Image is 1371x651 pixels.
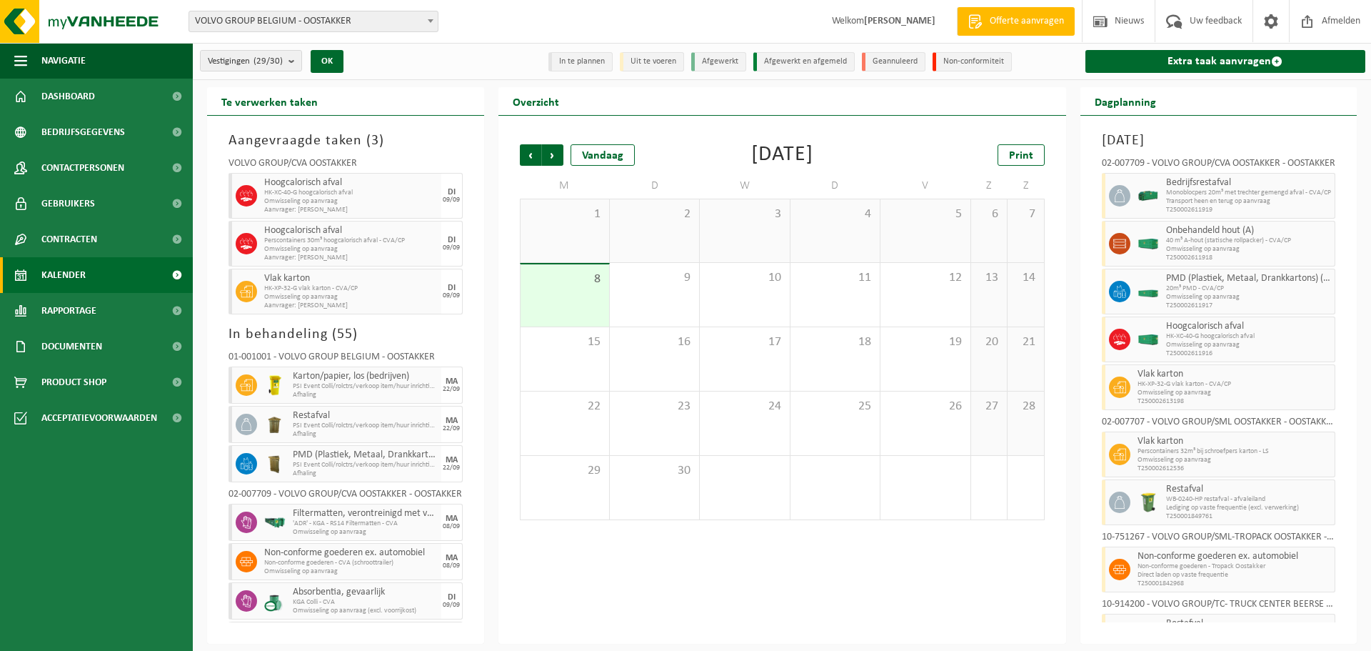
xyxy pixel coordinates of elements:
[528,207,602,222] span: 1
[41,186,95,222] span: Gebruikers
[610,173,700,199] td: D
[264,284,438,293] span: HK-XP-32-G vlak karton - CVA/CP
[1166,284,1332,293] span: 20m³ PMD - CVA/CP
[443,464,460,472] div: 22/09
[41,79,95,114] span: Dashboard
[41,43,86,79] span: Navigatie
[448,593,456,602] div: DI
[617,399,692,414] span: 23
[264,559,438,567] span: Non-conforme goederen - CVA (schroottrailer)
[264,177,438,189] span: Hoogcalorisch afval
[1138,571,1332,580] span: Direct laden op vaste frequentie
[189,11,438,31] span: VOLVO GROUP BELGIUM - OOSTAKKER
[864,16,935,26] strong: [PERSON_NAME]
[264,225,438,237] span: Hoogcalorisch afval
[1166,332,1332,341] span: HK-XC-40-G hoogcalorisch afval
[446,515,458,523] div: MA
[443,244,460,252] div: 09/09
[1138,492,1159,513] img: WB-0240-HPE-GN-50
[293,422,438,430] span: PSI Event Colli/rolctrs/verkoop item/huur inrichting event
[888,334,963,350] span: 19
[337,327,353,342] span: 55
[443,386,460,393] div: 22/09
[311,50,343,73] button: OK
[707,207,782,222] span: 3
[1138,464,1332,473] span: T250002612536
[253,56,283,66] count: (29/30)
[1138,397,1332,406] span: T250002613198
[617,270,692,286] span: 9
[1015,399,1036,414] span: 28
[1102,130,1336,151] h3: [DATE]
[264,414,286,435] img: IC-WB-0200-WD-10
[293,391,438,399] span: Afhaling
[207,87,332,115] h2: Te verwerken taken
[1166,245,1332,254] span: Omwisseling op aanvraag
[228,324,463,345] h3: In behandeling ( )
[1009,150,1033,161] span: Print
[528,272,602,287] span: 8
[707,399,782,414] span: 24
[700,173,790,199] td: W
[41,329,102,364] span: Documenten
[293,469,438,478] span: Afhaling
[1166,273,1332,284] span: PMD (Plastiek, Metaal, Drankkartons) (bedrijven)
[520,144,541,166] span: Vorige
[1166,495,1332,504] span: WB-0240-HP restafval - afvaleiland
[264,254,438,262] span: Aanvrager: [PERSON_NAME]
[264,189,438,197] span: HK-XC-40-G hoogcalorisch afval
[1138,580,1332,588] span: T250001842968
[998,144,1045,166] a: Print
[200,50,302,71] button: Vestigingen(29/30)
[691,52,746,71] li: Afgewerkt
[1166,341,1332,349] span: Omwisseling op aanvraag
[1166,302,1332,310] span: T250002611917
[617,334,692,350] span: 16
[264,206,438,214] span: Aanvrager: [PERSON_NAME]
[41,364,106,400] span: Product Shop
[293,449,438,461] span: PMD (Plastiek, Metaal, Drankkartons) (bedrijven)
[41,150,124,186] span: Contactpersonen
[1138,334,1159,345] img: HK-XC-40-GN-00
[707,334,782,350] span: 17
[1166,177,1332,189] span: Bedrijfsrestafval
[1138,447,1332,456] span: Perscontainers 32m³ bij schroefpers karton - LS
[293,598,438,607] span: KGA Colli - CVA
[933,52,1012,71] li: Non-conformiteit
[798,270,873,286] span: 11
[1166,321,1332,332] span: Hoogcalorisch afval
[888,399,963,414] span: 26
[446,456,458,464] div: MA
[264,273,438,284] span: Vlak karton
[1166,197,1332,206] span: Transport heen en terug op aanvraag
[617,463,692,479] span: 30
[1138,185,1159,207] img: HK-XZ-20-GN-00
[448,188,456,197] div: DI
[293,461,438,469] span: PSI Event Colli/rolctrs/verkoop item/huur inrichting event
[228,352,463,367] div: 01-001001 - VOLVO GROUP BELGIUM - OOSTAKKER
[264,590,286,612] img: PB-OT-0200-CU
[528,463,602,479] span: 29
[1015,207,1036,222] span: 7
[1166,504,1332,512] span: Lediging op vaste frequentie (excl. verwerking)
[1138,389,1332,397] span: Omwisseling op aanvraag
[1138,369,1332,380] span: Vlak karton
[1166,512,1332,521] span: T250001849761
[862,52,925,71] li: Geannuleerd
[293,520,438,528] span: 'ADR' - KGA - RS14 Filtermatten - CVA
[448,236,456,244] div: DI
[443,197,460,204] div: 09/09
[888,270,963,286] span: 12
[1138,287,1159,297] img: HK-XC-20-GN-00
[1138,562,1332,571] span: Non-conforme goederen - Tropack Oostakker
[1166,349,1332,358] span: T250002611916
[790,173,880,199] td: D
[1166,206,1332,214] span: T250002611919
[1015,270,1036,286] span: 14
[443,292,460,299] div: 09/09
[1102,159,1336,173] div: 02-007709 - VOLVO GROUP/CVA OOSTAKKER - OOSTAKKER
[1085,50,1366,73] a: Extra taak aanvragen
[293,607,438,615] span: Omwisseling op aanvraag (excl. voorrijkost)
[41,114,125,150] span: Bedrijfsgegevens
[978,334,1000,350] span: 20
